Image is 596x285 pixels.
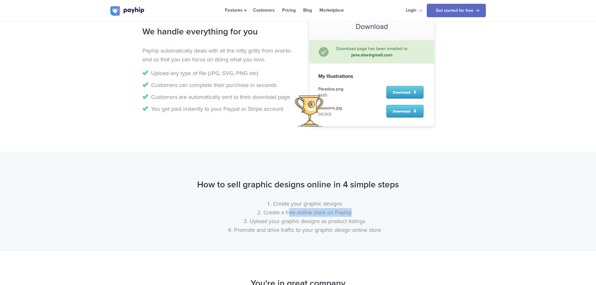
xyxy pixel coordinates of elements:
[123,208,486,217] li: Create a free online store on Payhip
[142,104,293,113] li: You get paid instantly to your Paypal or Stripe account
[142,23,293,40] h2: We handle everything for you
[123,217,486,226] li: Upload your graphic designs as product listings
[142,81,293,89] li: Customers can complete their purchase in seconds
[142,93,293,101] li: Customers are automatically sent to their download page
[427,4,486,17] a: Get started for free
[123,199,486,208] li: Create your graphic designs
[142,46,293,64] p: Payhip automatically deals with all the nitty gritty from end-to-end so that you can focus on doi...
[123,226,486,234] li: Promote and drive traffic to your graphic design online store
[142,69,293,78] li: Upload any type of file (JPG, SVG, PNG etc)
[295,95,323,126] img: trophy.svg
[225,8,246,13] span: Features
[110,176,486,193] h2: How to sell graphic designs online in 4 simple steps
[110,6,145,16] img: logo.svg
[309,14,434,126] img: digital-art-download.png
